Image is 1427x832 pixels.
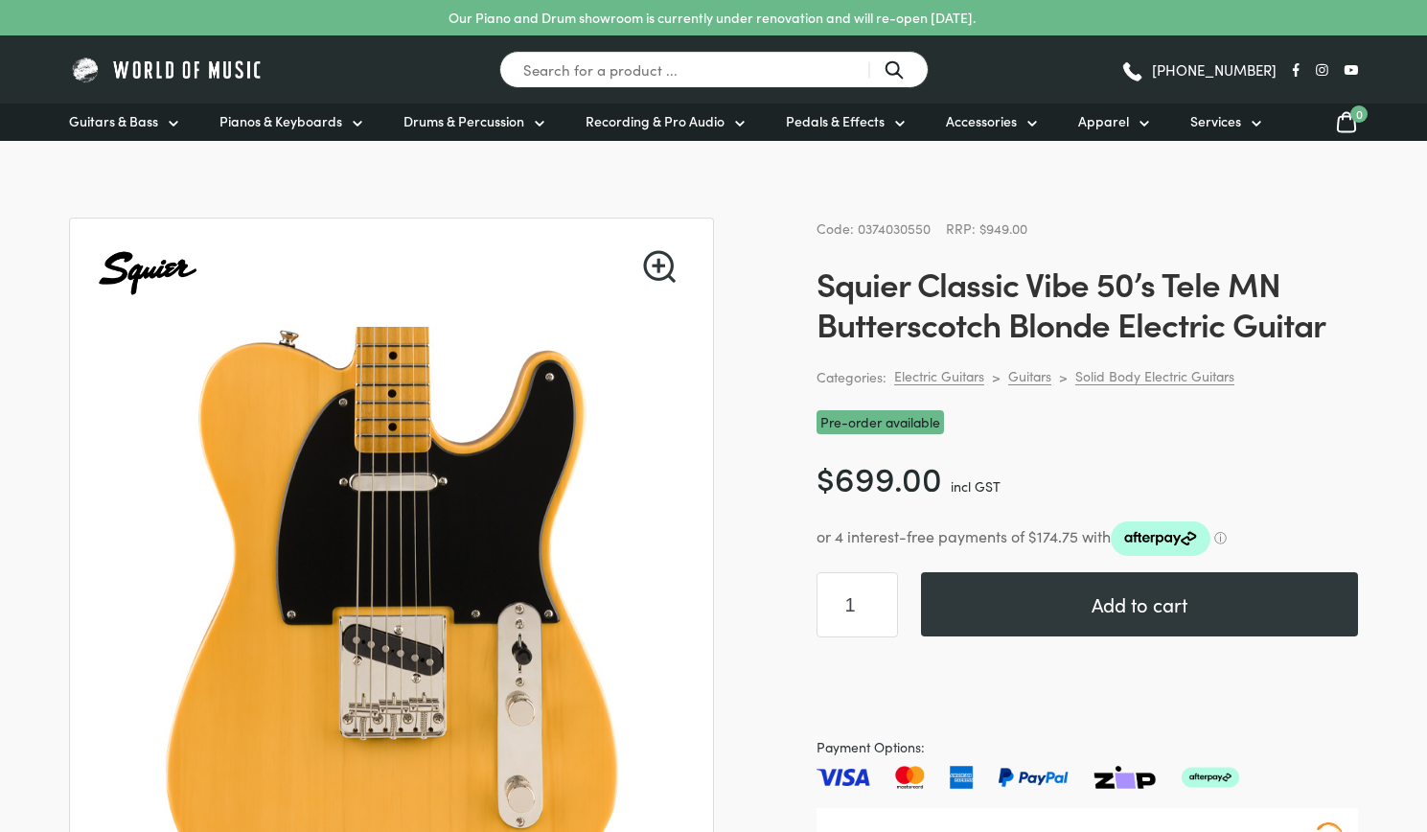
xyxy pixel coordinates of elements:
[817,572,898,637] input: Product quantity
[817,366,886,388] span: Categories:
[946,111,1017,131] span: Accessories
[946,219,1027,238] span: RRP: $949.00
[817,766,1239,789] img: Pay with Master card, Visa, American Express and Paypal
[643,250,676,283] a: View full-screen image gallery
[1008,367,1051,385] a: Guitars
[951,476,1001,496] span: incl GST
[1149,621,1427,832] iframe: Chat with our support team
[403,111,524,131] span: Drums & Percussion
[499,51,929,88] input: Search for a product ...
[1190,111,1241,131] span: Services
[817,660,1358,713] iframe: PayPal
[786,111,885,131] span: Pedals & Effects
[817,219,931,238] span: Code: 0374030550
[817,736,1358,758] span: Payment Options:
[1152,62,1277,77] span: [PHONE_NUMBER]
[69,55,265,84] img: World of Music
[817,410,944,434] span: Pre-order available
[1059,368,1068,385] div: >
[992,368,1001,385] div: >
[69,111,158,131] span: Guitars & Bass
[1075,367,1234,385] a: Solid Body Electric Guitars
[449,8,976,28] p: Our Piano and Drum showroom is currently under renovation and will re-open [DATE].
[1078,111,1129,131] span: Apparel
[1120,56,1277,84] a: [PHONE_NUMBER]
[817,453,835,500] span: $
[586,111,725,131] span: Recording & Pro Audio
[894,367,984,385] a: Electric Guitars
[93,219,202,328] img: Squier
[921,572,1358,636] button: Add to cart
[817,263,1358,343] h1: Squier Classic Vibe 50’s Tele MN Butterscotch Blonde Electric Guitar
[1350,105,1368,123] span: 0
[817,453,942,500] bdi: 699.00
[219,111,342,131] span: Pianos & Keyboards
